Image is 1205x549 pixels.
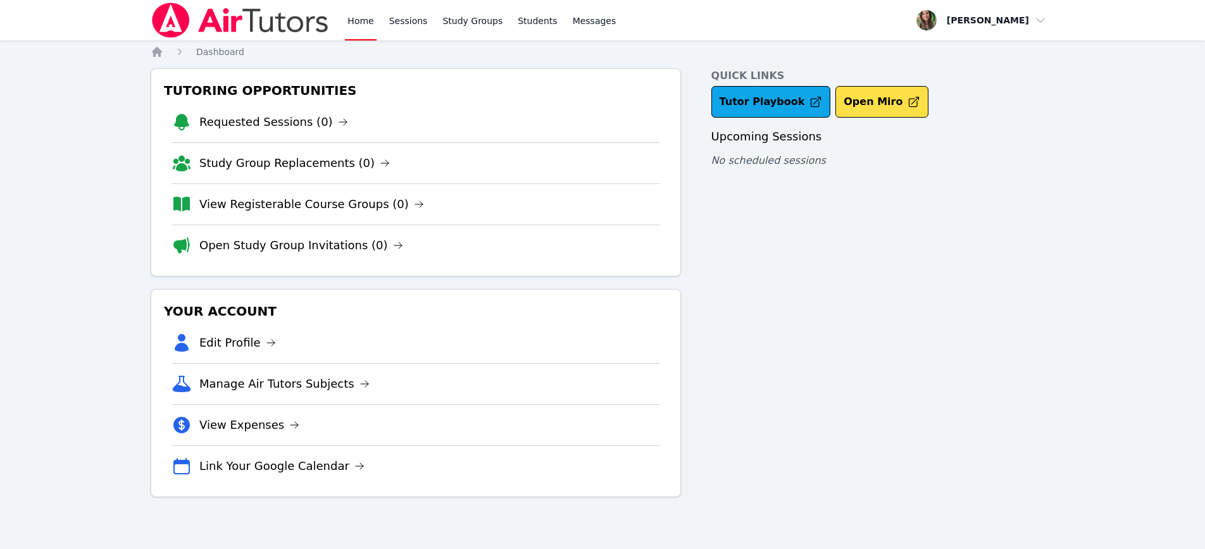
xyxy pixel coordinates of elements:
span: No scheduled sessions [711,154,826,166]
a: View Expenses [199,416,299,434]
button: Open Miro [835,86,928,118]
a: View Registerable Course Groups (0) [199,195,424,213]
h3: Tutoring Opportunities [161,79,670,102]
a: Link Your Google Calendar [199,457,365,475]
a: Manage Air Tutors Subjects [199,375,370,393]
a: Study Group Replacements (0) [199,154,390,172]
img: Air Tutors [151,3,330,38]
a: Edit Profile [199,334,276,352]
a: Dashboard [196,46,244,58]
a: Tutor Playbook [711,86,831,118]
a: Open Study Group Invitations (0) [199,237,403,254]
h3: Upcoming Sessions [711,128,1054,145]
h3: Your Account [161,300,670,323]
h4: Quick Links [711,68,1054,83]
nav: Breadcrumb [151,46,1054,58]
span: Dashboard [196,47,244,57]
span: Messages [573,15,616,27]
a: Requested Sessions (0) [199,113,348,131]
